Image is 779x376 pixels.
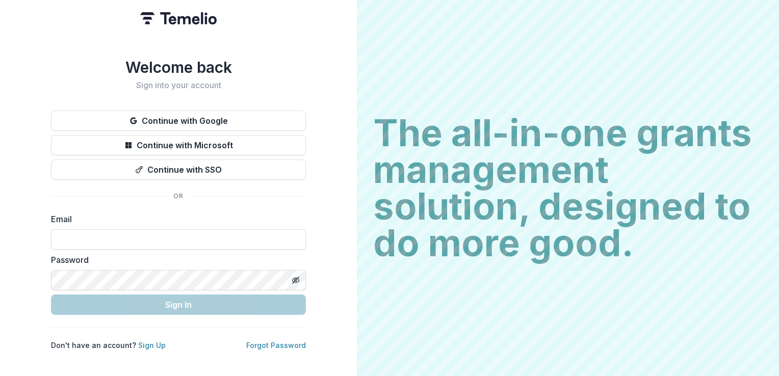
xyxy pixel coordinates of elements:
[51,111,306,131] button: Continue with Google
[246,341,306,350] a: Forgot Password
[51,58,306,76] h1: Welcome back
[288,272,304,288] button: Toggle password visibility
[51,135,306,155] button: Continue with Microsoft
[138,341,166,350] a: Sign Up
[51,254,300,266] label: Password
[51,213,300,225] label: Email
[51,294,306,315] button: Sign In
[51,80,306,90] h2: Sign into your account
[51,159,306,180] button: Continue with SSO
[51,340,166,351] p: Don't have an account?
[140,12,217,24] img: Temelio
